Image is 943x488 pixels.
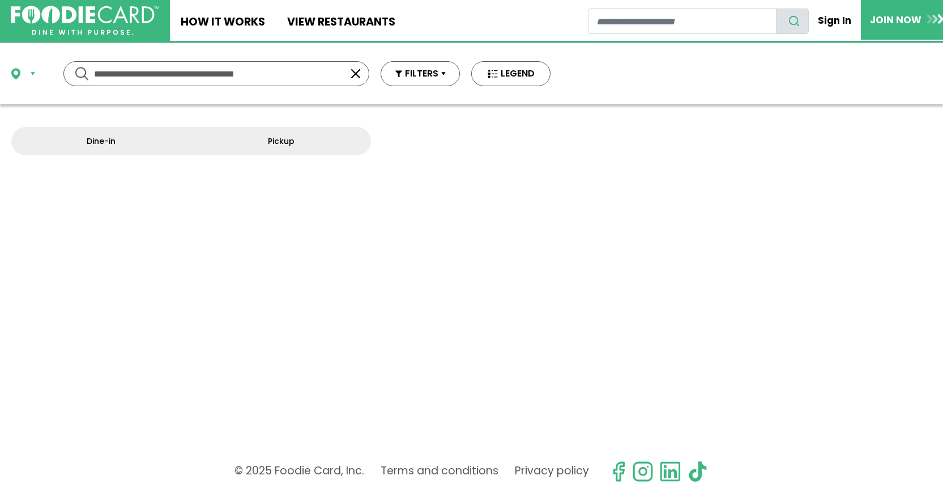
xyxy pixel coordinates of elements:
[471,61,551,86] button: LEGEND
[515,461,589,482] a: Privacy policy
[381,461,498,482] a: Terms and conditions
[234,461,364,482] p: © 2025 Foodie Card, Inc.
[776,9,809,34] button: search
[588,9,776,34] input: restaurant search
[687,461,709,482] img: tiktok.svg
[191,127,372,155] a: Pickup
[659,461,681,482] img: linkedin.svg
[11,127,191,155] a: Dine-in
[809,8,861,33] a: Sign In
[11,6,159,36] img: FoodieCard; Eat, Drink, Save, Donate
[381,61,460,86] button: FILTERS
[608,461,629,482] svg: check us out on facebook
